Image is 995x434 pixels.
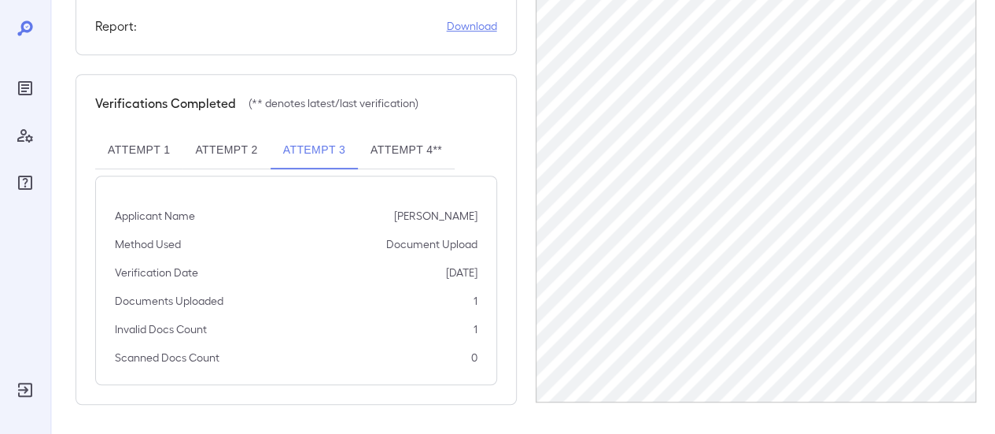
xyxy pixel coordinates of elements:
p: Invalid Docs Count [115,321,207,337]
h5: Verifications Completed [95,94,236,113]
p: 1 [474,321,477,337]
button: Attempt 2 [182,132,270,169]
button: Attempt 4** [358,132,455,169]
p: [PERSON_NAME] [394,208,477,224]
p: [DATE] [446,265,477,280]
div: Manage Users [13,123,38,148]
div: FAQ [13,170,38,195]
div: Log Out [13,377,38,402]
button: Attempt 3 [271,132,358,169]
p: Verification Date [115,265,198,280]
p: 1 [474,293,477,309]
p: Document Upload [386,236,477,252]
p: Scanned Docs Count [115,350,219,365]
p: (** denotes latest/last verification) [249,95,418,111]
p: Method Used [115,236,181,252]
h5: Report: [95,17,137,35]
div: Reports [13,76,38,101]
button: Attempt 1 [95,132,182,169]
a: Download [447,18,497,34]
p: 0 [471,350,477,365]
p: Documents Uploaded [115,293,223,309]
p: Applicant Name [115,208,195,224]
